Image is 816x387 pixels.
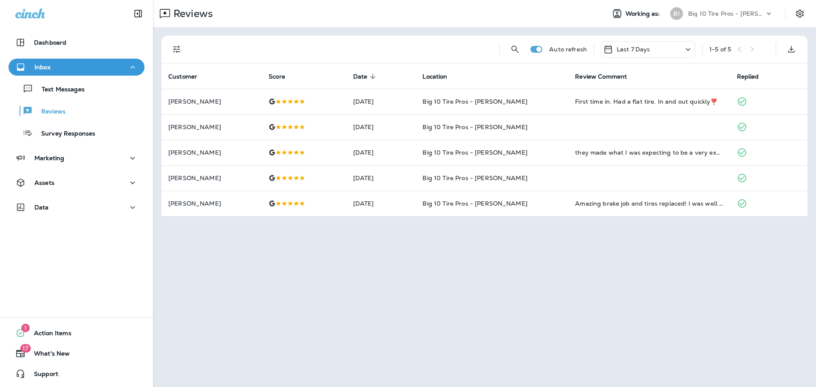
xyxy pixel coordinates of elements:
[575,97,723,106] div: First time in. Had a flat tire. In and out quickly❣️
[8,345,144,362] button: 17What's New
[33,86,85,94] p: Text Messages
[575,148,723,157] div: they made what I was expecting to be a very expensive process as pleasant as possible and much mo...
[353,73,379,80] span: Date
[737,73,759,80] span: Replied
[575,73,638,80] span: Review Comment
[168,149,255,156] p: [PERSON_NAME]
[168,98,255,105] p: [PERSON_NAME]
[8,102,144,120] button: Reviews
[346,191,416,216] td: [DATE]
[34,64,51,71] p: Inbox
[269,73,296,80] span: Score
[617,46,650,53] p: Last 7 Days
[422,200,527,207] span: Big 10 Tire Pros - [PERSON_NAME]
[422,149,527,156] span: Big 10 Tire Pros - [PERSON_NAME]
[34,155,64,161] p: Marketing
[575,199,723,208] div: Amazing brake job and tires replaced! I was well aware my brakes were ROUGH and had been expectin...
[422,98,527,105] span: Big 10 Tire Pros - [PERSON_NAME]
[168,124,255,130] p: [PERSON_NAME]
[25,330,71,340] span: Action Items
[8,80,144,98] button: Text Messages
[688,10,765,17] p: Big 10 Tire Pros - [PERSON_NAME]
[346,140,416,165] td: [DATE]
[575,73,627,80] span: Review Comment
[353,73,368,80] span: Date
[170,7,213,20] p: Reviews
[8,199,144,216] button: Data
[8,365,144,382] button: Support
[8,325,144,342] button: 1Action Items
[422,73,447,80] span: Location
[8,174,144,191] button: Assets
[168,41,185,58] button: Filters
[34,179,54,186] p: Assets
[422,174,527,182] span: Big 10 Tire Pros - [PERSON_NAME]
[34,204,49,211] p: Data
[33,130,95,138] p: Survey Responses
[168,175,255,181] p: [PERSON_NAME]
[346,89,416,114] td: [DATE]
[8,59,144,76] button: Inbox
[549,46,587,53] p: Auto refresh
[168,200,255,207] p: [PERSON_NAME]
[737,73,770,80] span: Replied
[422,73,458,80] span: Location
[168,73,197,80] span: Customer
[33,108,65,116] p: Reviews
[8,34,144,51] button: Dashboard
[783,41,800,58] button: Export as CSV
[21,324,30,332] span: 1
[670,7,683,20] div: B1
[626,10,662,17] span: Working as:
[8,150,144,167] button: Marketing
[346,114,416,140] td: [DATE]
[8,124,144,142] button: Survey Responses
[507,41,524,58] button: Search Reviews
[126,5,150,22] button: Collapse Sidebar
[792,6,807,21] button: Settings
[346,165,416,191] td: [DATE]
[168,73,208,80] span: Customer
[269,73,285,80] span: Score
[34,39,66,46] p: Dashboard
[20,344,31,353] span: 17
[25,350,70,360] span: What's New
[709,46,731,53] div: 1 - 5 of 5
[422,123,527,131] span: Big 10 Tire Pros - [PERSON_NAME]
[25,370,58,381] span: Support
